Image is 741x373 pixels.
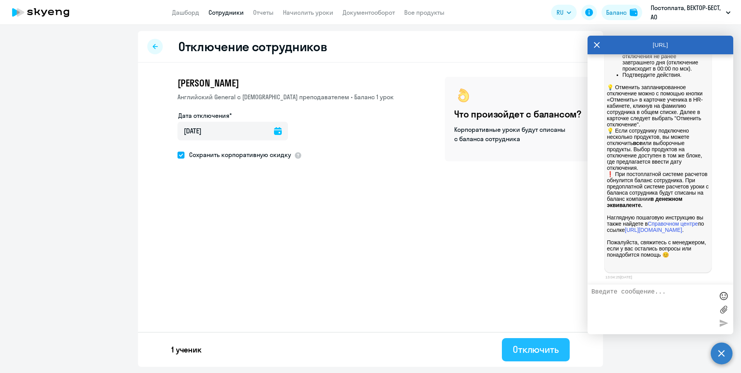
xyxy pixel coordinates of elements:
p: ❗ При постоплатной системе расчетов обнулится баланс сотрудника. При предоплатной системе расчето... [607,171,709,208]
p: Подтвердите действия. [622,72,709,78]
strong: все [633,140,642,146]
a: Все продукты [404,9,445,16]
button: Балансbalance [601,5,642,20]
span: RU [557,8,564,17]
a: Справочном центре [648,221,698,227]
p: Постоплата, ВЕКТОР-БЕСТ, АО [651,3,723,22]
a: Сотрудники [209,9,244,16]
button: Постоплата, ВЕКТОР-БЕСТ, АО [647,3,734,22]
p: Английский General с [DEMOGRAPHIC_DATA] преподавателем • Баланс 1 урок [177,92,394,102]
a: Начислить уроки [283,9,333,16]
div: Баланс [606,8,627,17]
input: дд.мм.гггг [177,122,288,140]
button: Отключить [502,338,570,361]
p: Наглядную пошаговую инструкцию вы также найдете в по ссылке . Пожалуйста, свяжитесь с менеджером,... [607,214,709,258]
a: Отчеты [253,9,274,16]
h4: Что произойдет с балансом? [454,108,581,120]
time: 13:04:25[DATE] [605,275,632,279]
p: 💡 Если сотруднику подключено несколько продуктов, вы можете отключить или выборочные продукты. Вы... [607,128,709,171]
p: 💡 Отменить запланированное отключение можно с помощью кнопки «Отменить» в карточке ученика в HR-к... [607,84,709,128]
a: Документооборот [343,9,395,16]
img: balance [630,9,638,16]
p: В появившемся блоке выберите для каждого сотрудника дату отключения не ранее завтрашнего дня (отк... [622,41,709,72]
button: RU [551,5,577,20]
img: ok [454,86,473,105]
p: Корпоративные уроки будут списаны с баланса сотрудника [454,125,567,143]
span: [PERSON_NAME] [177,77,239,89]
h2: Отключение сотрудников [178,39,327,54]
label: Лимит 10 файлов [718,304,729,315]
a: Дашборд [172,9,199,16]
span: Сохранить корпоративную скидку [184,150,291,159]
strong: в денежном эквиваленте. [607,196,684,208]
a: [URL][DOMAIN_NAME] [625,227,682,233]
p: 1 ученик [171,344,202,355]
div: Отключить [513,343,559,356]
label: Дата отключения* [178,111,232,120]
